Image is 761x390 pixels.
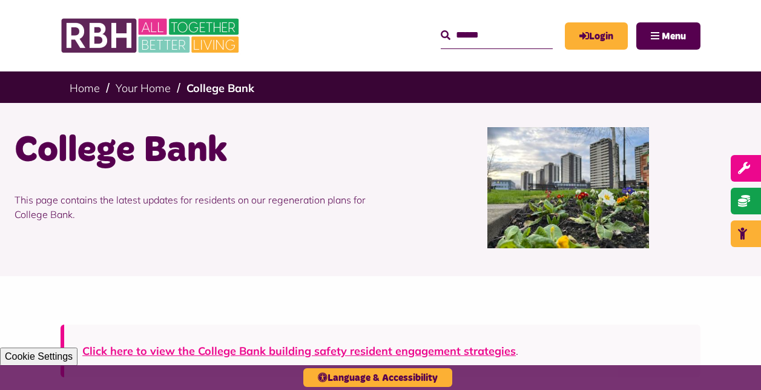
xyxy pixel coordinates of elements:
a: Your Home [116,81,171,95]
img: College Bank Skyline With Flowers [487,127,649,248]
img: RBH [61,12,242,59]
button: Navigation [636,22,700,50]
a: Click here to view the College Bank building safety resident engagement strategies [82,344,516,358]
a: MyRBH [565,22,628,50]
p: This page contains the latest updates for residents on our regeneration plans for College Bank. [15,174,372,240]
a: College Bank [186,81,254,95]
p: . [82,343,682,359]
span: Menu [662,31,686,41]
a: Home [70,81,100,95]
button: Language & Accessibility [303,368,452,387]
h1: College Bank [15,127,372,174]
